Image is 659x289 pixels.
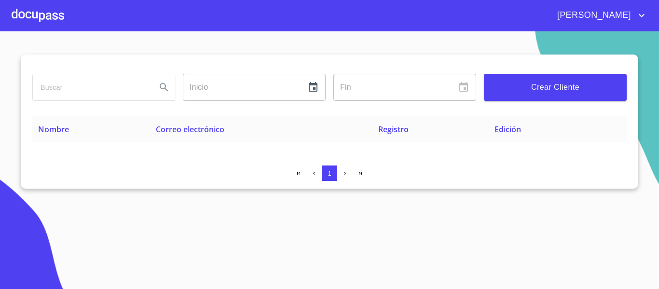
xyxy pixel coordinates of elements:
[494,124,521,135] span: Edición
[38,124,69,135] span: Nombre
[550,8,647,23] button: account of current user
[328,170,331,177] span: 1
[484,74,627,101] button: Crear Cliente
[33,74,149,100] input: search
[322,165,337,181] button: 1
[550,8,636,23] span: [PERSON_NAME]
[152,76,176,99] button: Search
[492,81,619,94] span: Crear Cliente
[378,124,409,135] span: Registro
[156,124,224,135] span: Correo electrónico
